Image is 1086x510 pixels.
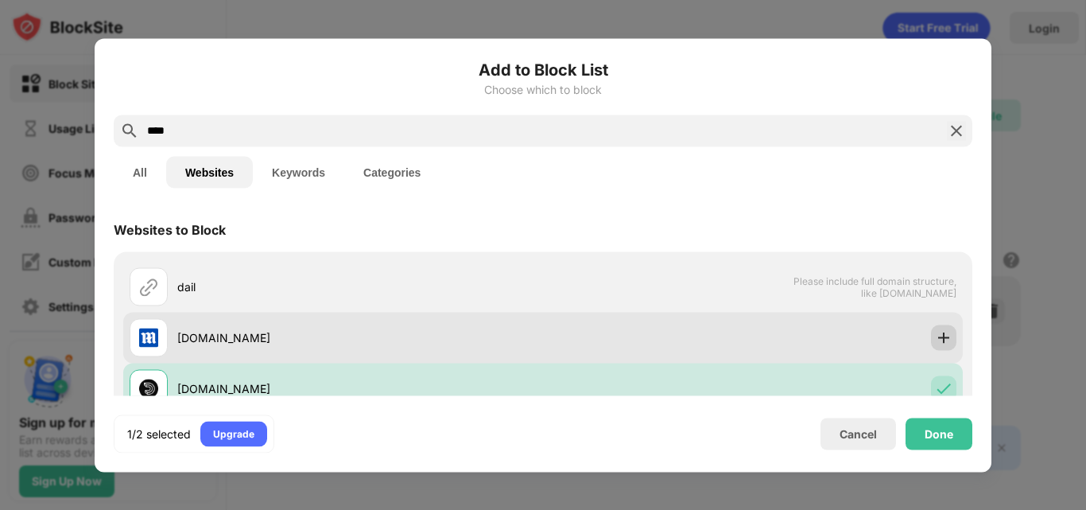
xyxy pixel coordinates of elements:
h6: Add to Block List [114,57,972,81]
div: Done [925,427,953,440]
div: Choose which to block [114,83,972,95]
img: favicons [139,379,158,398]
div: dail [177,278,543,295]
div: Cancel [840,427,877,441]
div: Upgrade [213,426,254,442]
div: 1/2 selected [127,426,191,442]
div: [DOMAIN_NAME] [177,329,543,346]
button: Categories [344,156,440,188]
button: All [114,156,166,188]
img: url.svg [139,277,158,296]
div: [DOMAIN_NAME] [177,380,543,397]
img: favicons [139,328,158,347]
button: Websites [166,156,253,188]
button: Keywords [253,156,344,188]
img: search.svg [120,121,139,140]
div: Websites to Block [114,221,226,237]
img: search-close [947,121,966,140]
span: Please include full domain structure, like [DOMAIN_NAME] [793,274,956,298]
